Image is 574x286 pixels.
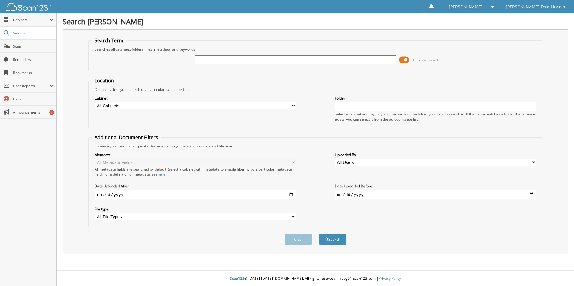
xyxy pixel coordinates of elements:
div: Select a cabinet and begin typing the name of the folder you want to search in. If the name match... [335,112,536,122]
a: Privacy Policy [379,276,401,281]
input: end [335,190,536,199]
span: Reminders [13,57,53,62]
label: Metadata [95,152,296,157]
img: scan123-logo-white.svg [6,3,51,11]
div: © [DATE]-[DATE] [DOMAIN_NAME]. All rights reserved | appg01-scan123-com | [57,271,574,286]
div: 1 [49,110,54,115]
span: Help [13,97,53,102]
span: Bookmarks [13,70,53,75]
span: Search [13,31,53,36]
label: Date Uploaded Before [335,183,536,189]
input: start [95,190,296,199]
span: Announcements [13,110,53,115]
span: User Reports [13,83,49,88]
label: Folder [335,96,536,101]
span: Scan123 [230,276,244,281]
span: Cabinets [13,17,49,22]
legend: Search Term [92,37,126,44]
span: [PERSON_NAME] Ford Lincoln [506,5,565,9]
div: Enhance your search for specific documents using filters such as date and file type. [92,144,539,149]
div: Optionally limit your search to a particular cabinet or folder [92,87,539,92]
h1: Search [PERSON_NAME] [63,16,568,26]
legend: Location [92,77,117,84]
label: Uploaded By [335,152,536,157]
button: Search [319,234,346,245]
span: [PERSON_NAME] [449,5,482,9]
legend: Additional Document Filters [92,134,161,141]
div: All metadata fields are searched by default. Select a cabinet with metadata to enable filtering b... [95,167,296,177]
span: Scan [13,44,53,49]
div: Searches all cabinets, folders, files, metadata, and keywords [92,47,539,52]
span: Advanced Search [412,58,439,62]
a: here [158,172,165,177]
button: Clear [285,234,312,245]
label: Date Uploaded After [95,183,296,189]
label: File type [95,207,296,212]
label: Cabinet [95,96,296,101]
